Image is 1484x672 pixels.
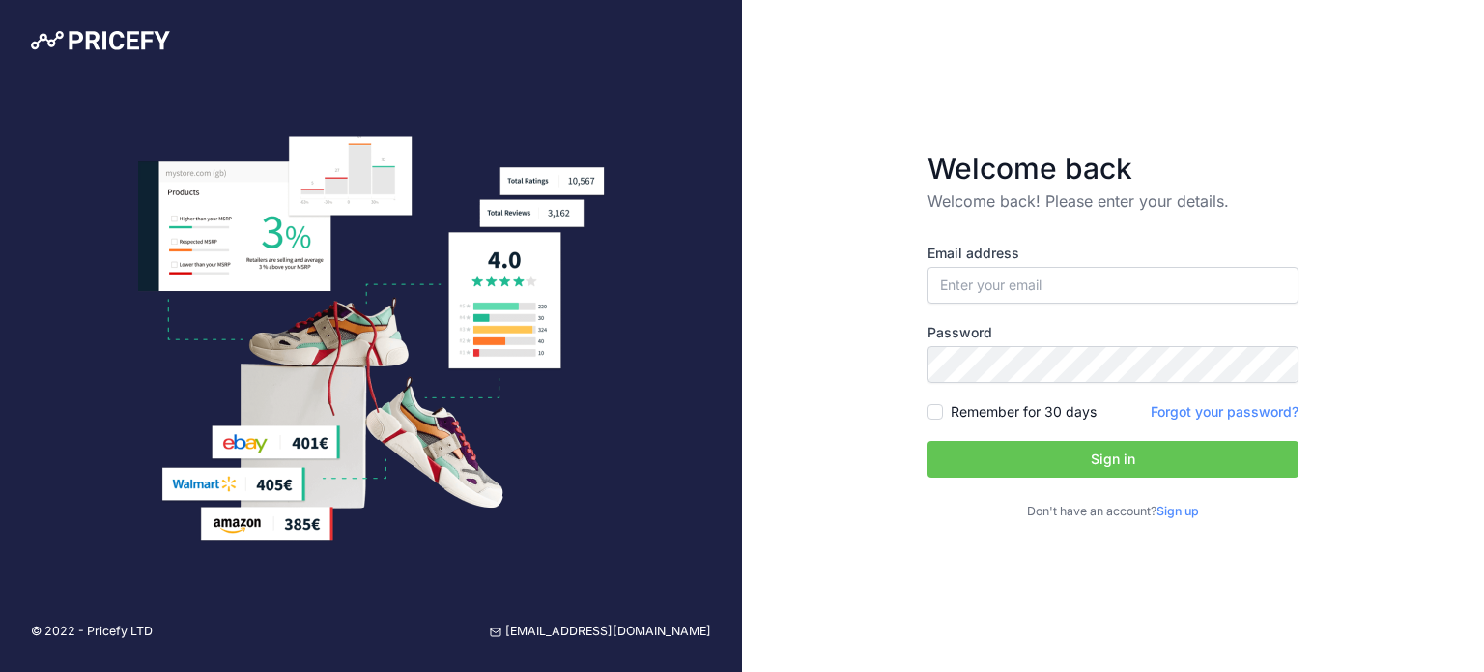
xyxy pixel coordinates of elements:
[927,190,1298,213] p: Welcome back! Please enter your details.
[490,623,711,641] a: [EMAIL_ADDRESS][DOMAIN_NAME]
[31,623,153,641] p: © 2022 - Pricefy LTD
[1151,403,1298,420] a: Forgot your password?
[927,441,1298,478] button: Sign in
[1156,504,1199,518] a: Sign up
[927,244,1298,263] label: Email address
[31,31,170,50] img: Pricefy
[927,323,1298,342] label: Password
[927,267,1298,304] input: Enter your email
[927,503,1298,521] p: Don't have an account?
[951,402,1097,422] label: Remember for 30 days
[927,151,1298,186] h3: Welcome back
